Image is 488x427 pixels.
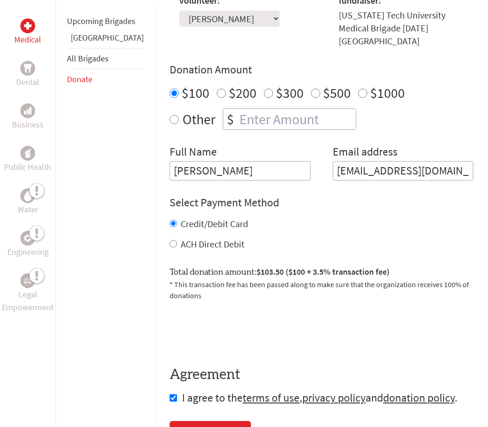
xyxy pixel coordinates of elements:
a: privacy policy [302,391,366,405]
li: Donate [67,69,144,90]
label: Credit/Debit Card [181,218,248,229]
img: Business [24,107,31,114]
a: DentalDental [16,61,39,89]
div: Engineering [20,231,35,246]
label: $1000 [370,84,405,102]
p: Water [18,203,38,216]
p: Dental [16,76,39,89]
div: Legal Empowerment [20,273,35,288]
div: Public Health [20,146,35,161]
input: Enter Full Name [170,161,311,180]
img: Engineering [24,235,31,242]
a: MedicalMedical [14,18,41,46]
p: Engineering [7,246,49,259]
a: All Brigades [67,53,109,64]
div: Medical [20,18,35,33]
label: Total donation amount: [170,265,390,279]
a: Upcoming Brigades [67,16,135,26]
li: Ghana [67,31,144,48]
label: Other [183,108,215,130]
img: Legal Empowerment [24,278,31,283]
li: All Brigades [67,48,144,69]
img: Dental [24,64,31,72]
h4: Select Payment Method [170,195,473,210]
p: Legal Empowerment [2,288,54,314]
div: Business [20,103,35,118]
label: $300 [276,84,304,102]
p: Medical [14,33,41,46]
a: WaterWater [18,188,38,216]
label: Email address [333,144,397,161]
input: Your Email [333,161,474,180]
a: Public HealthPublic Health [4,146,51,174]
a: Donate [67,74,92,84]
h4: Agreement [170,367,473,383]
a: donation policy [383,391,455,405]
li: Upcoming Brigades [67,11,144,31]
img: Water [24,190,31,201]
label: $100 [182,84,209,102]
p: Business [12,118,43,131]
h4: Donation Amount [170,62,473,77]
a: EngineeringEngineering [7,231,49,259]
a: [GEOGRAPHIC_DATA] [71,32,144,43]
span: $103.50 ($100 + 3.5% transaction fee) [256,266,390,277]
p: Public Health [4,161,51,174]
a: Legal EmpowermentLegal Empowerment [2,273,54,314]
span: I agree to the , and . [182,391,457,405]
div: Dental [20,61,35,76]
img: Public Health [24,149,31,158]
input: Enter Amount [238,109,356,129]
label: $500 [323,84,351,102]
a: BusinessBusiness [12,103,43,131]
p: * This transaction fee has been passed along to make sure that the organization receives 100% of ... [170,279,473,301]
div: [US_STATE] Tech University Medical Brigade [DATE] [GEOGRAPHIC_DATA] [339,9,474,48]
iframe: reCAPTCHA [170,312,310,348]
div: Water [20,188,35,203]
label: ACH Direct Debit [181,238,244,250]
img: Medical [24,22,31,30]
label: Full Name [170,144,217,161]
div: $ [223,109,238,129]
a: terms of use [243,391,299,405]
label: $200 [229,84,256,102]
